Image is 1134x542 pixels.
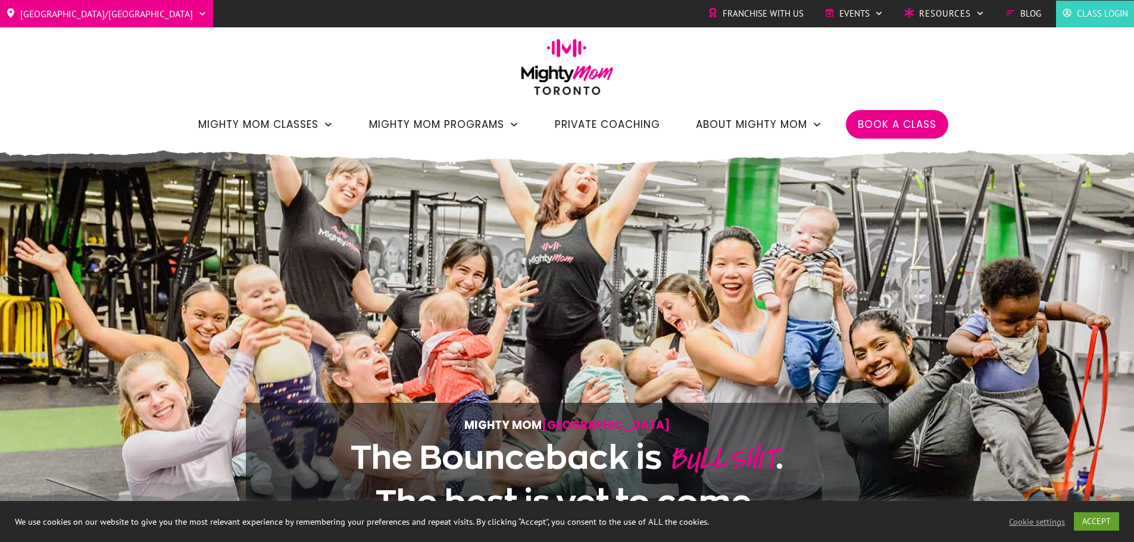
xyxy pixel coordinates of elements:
[696,114,807,134] span: About Mighty Mom
[858,114,936,134] a: Book a Class
[20,4,193,23] span: [GEOGRAPHIC_DATA]/[GEOGRAPHIC_DATA]
[351,439,662,475] span: The Bounceback is
[668,437,776,481] span: BULLSHIT
[542,417,670,433] span: [GEOGRAPHIC_DATA]
[1009,516,1065,527] a: Cookie settings
[6,4,207,23] a: [GEOGRAPHIC_DATA]/[GEOGRAPHIC_DATA]
[1062,5,1128,23] a: Class Login
[515,39,620,104] img: mightymom-logo-toronto
[723,5,804,23] span: Franchise with Us
[1077,5,1128,23] span: Class Login
[376,484,759,519] span: The best is yet to come.
[282,415,852,435] p: Mighty Mom
[198,114,333,134] a: Mighty Mom Classes
[282,436,852,523] h1: .
[696,114,822,134] a: About Mighty Mom
[824,5,883,23] a: Events
[1074,512,1119,531] a: ACCEPT
[919,5,971,23] span: Resources
[369,114,504,134] span: Mighty Mom Programs
[1020,5,1041,23] span: Blog
[369,114,519,134] a: Mighty Mom Programs
[1005,5,1041,23] a: Blog
[15,516,788,527] div: We use cookies on our website to give you the most relevant experience by remembering your prefer...
[708,5,804,23] a: Franchise with Us
[904,5,985,23] a: Resources
[555,114,660,134] a: Private Coaching
[839,5,870,23] span: Events
[198,114,318,134] span: Mighty Mom Classes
